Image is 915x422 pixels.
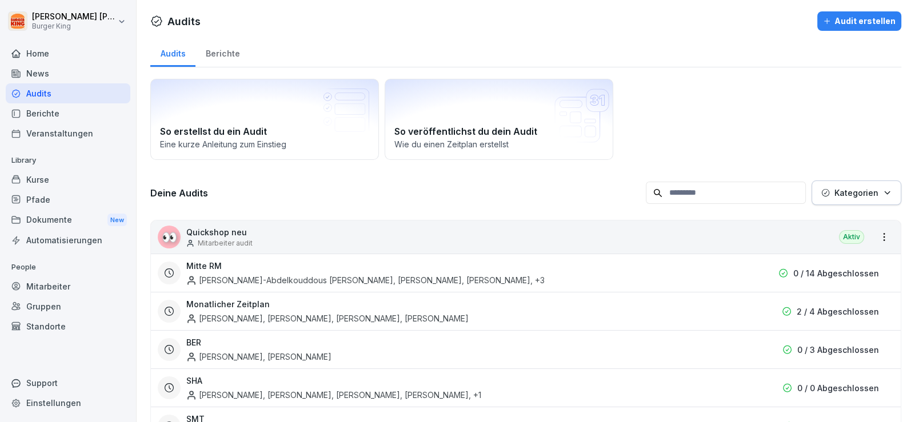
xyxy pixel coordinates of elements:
[6,316,130,336] a: Standorte
[6,43,130,63] a: Home
[150,79,379,160] a: So erstellst du ein AuditEine kurze Anleitung zum Einstieg
[186,389,481,401] div: [PERSON_NAME], [PERSON_NAME], [PERSON_NAME], [PERSON_NAME] , +1
[158,226,181,248] div: 👀
[186,351,331,363] div: [PERSON_NAME], [PERSON_NAME]
[6,373,130,393] div: Support
[186,312,469,324] div: [PERSON_NAME], [PERSON_NAME], [PERSON_NAME], [PERSON_NAME]
[6,258,130,276] p: People
[186,336,201,348] h3: BER
[823,15,896,27] div: Audit erstellen
[6,123,130,143] a: Veranstaltungen
[6,296,130,316] a: Gruppen
[6,210,130,231] div: Dokumente
[839,230,864,244] div: Aktiv
[394,138,604,150] p: Wie du einen Zeitplan erstellst
[195,38,250,67] a: Berichte
[6,210,130,231] a: DokumenteNew
[6,393,130,413] a: Einstellungen
[160,138,369,150] p: Eine kurze Anleitung zum Einstieg
[6,103,130,123] a: Berichte
[198,238,253,248] p: Mitarbeiter audit
[32,22,115,30] p: Burger King
[812,180,901,205] button: Kategorien
[797,344,879,356] p: 0 / 3 Abgeschlossen
[150,187,640,199] h3: Deine Audits
[160,124,369,138] h2: So erstellst du ein Audit
[797,382,879,394] p: 0 / 0 Abgeschlossen
[6,190,130,210] a: Pfade
[150,38,195,67] a: Audits
[834,187,878,199] p: Kategorien
[6,151,130,170] p: Library
[186,375,202,387] h3: SHA
[6,276,130,296] a: Mitarbeiter
[186,298,270,310] h3: Monatlicher Zeitplan
[107,214,127,227] div: New
[797,306,879,317] p: 2 / 4 Abgeschlossen
[6,83,130,103] a: Audits
[385,79,613,160] a: So veröffentlichst du dein AuditWie du einen Zeitplan erstellst
[186,226,253,238] p: Quickshop neu
[6,230,130,250] a: Automatisierungen
[817,11,901,31] button: Audit erstellen
[6,170,130,190] a: Kurse
[793,267,879,279] p: 0 / 14 Abgeschlossen
[6,63,130,83] a: News
[32,12,115,22] p: [PERSON_NAME] [PERSON_NAME]
[186,274,545,286] div: [PERSON_NAME]-Abdelkouddous [PERSON_NAME], [PERSON_NAME], [PERSON_NAME] , +3
[167,14,201,29] h1: Audits
[186,260,222,272] h3: Mitte RM
[394,124,604,138] h2: So veröffentlichst du dein Audit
